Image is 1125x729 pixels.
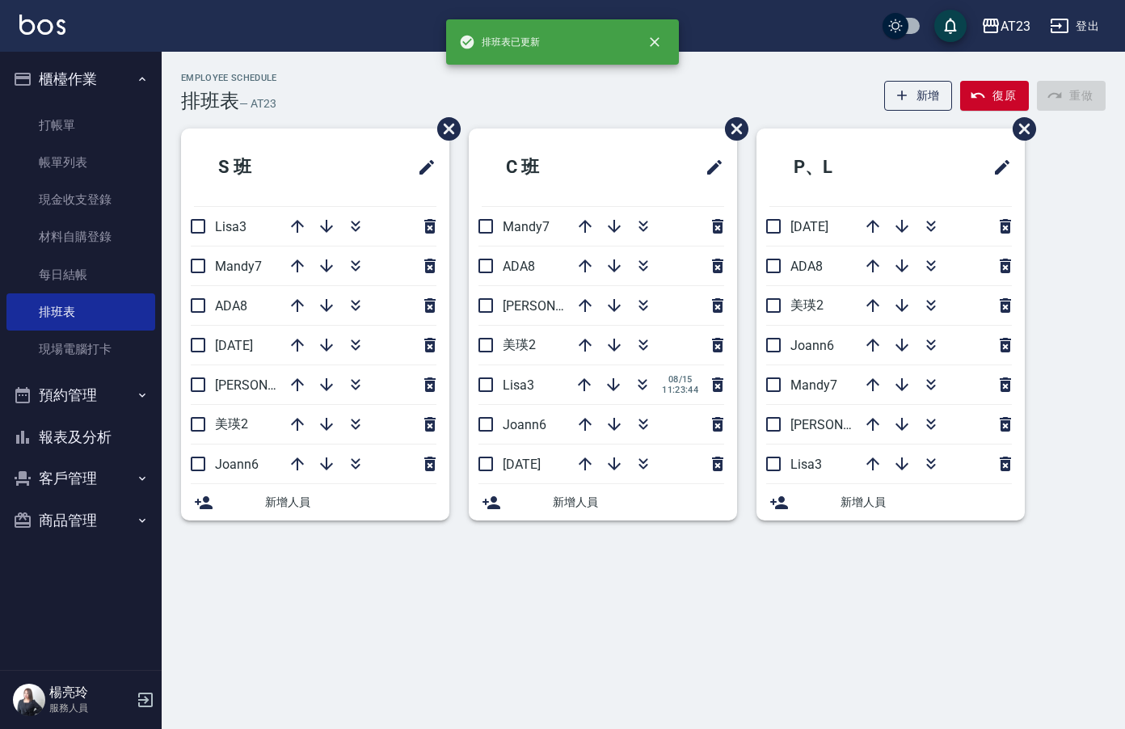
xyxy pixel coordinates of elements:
[1001,105,1039,153] span: 刪除班表
[6,107,155,144] a: 打帳單
[6,331,155,368] a: 現場電腦打卡
[239,95,276,112] h6: — AT23
[503,259,535,274] span: ADA8
[503,219,550,234] span: Mandy7
[662,374,698,385] span: 08/15
[6,181,155,218] a: 現金收支登錄
[503,337,536,352] span: 美瑛2
[469,484,737,520] div: 新增人員
[790,457,822,472] span: Lisa3
[215,298,247,314] span: ADA8
[934,10,967,42] button: save
[459,34,540,50] span: 排班表已更新
[265,494,436,511] span: 新增人員
[181,484,449,520] div: 新增人員
[1043,11,1106,41] button: 登出
[215,457,259,472] span: Joann6
[790,377,837,393] span: Mandy7
[790,259,823,274] span: ADA8
[713,105,751,153] span: 刪除班表
[975,10,1037,43] button: AT23
[482,138,629,196] h2: C 班
[13,684,45,716] img: Person
[769,138,920,196] h2: P、L
[503,377,534,393] span: Lisa3
[790,297,824,313] span: 美瑛2
[637,24,672,60] button: close
[215,416,248,432] span: 美瑛2
[884,81,953,111] button: 新增
[425,105,463,153] span: 刪除班表
[407,148,436,187] span: 修改班表的標題
[695,148,724,187] span: 修改班表的標題
[960,81,1029,111] button: 復原
[503,457,541,472] span: [DATE]
[790,417,902,432] span: [PERSON_NAME]19
[841,494,1012,511] span: 新增人員
[790,338,834,353] span: Joann6
[983,148,1012,187] span: 修改班表的標題
[503,298,614,314] span: [PERSON_NAME]19
[215,377,327,393] span: [PERSON_NAME]19
[6,457,155,499] button: 客戶管理
[1001,16,1030,36] div: AT23
[662,385,698,395] span: 11:23:44
[194,138,341,196] h2: S 班
[553,494,724,511] span: 新增人員
[6,256,155,293] a: 每日結帳
[756,484,1025,520] div: 新增人員
[215,219,246,234] span: Lisa3
[6,58,155,100] button: 櫃檯作業
[6,218,155,255] a: 材料自購登錄
[503,417,546,432] span: Joann6
[6,144,155,181] a: 帳單列表
[215,259,262,274] span: Mandy7
[6,499,155,541] button: 商品管理
[49,685,132,701] h5: 楊亮玲
[6,416,155,458] button: 報表及分析
[790,219,828,234] span: [DATE]
[49,701,132,715] p: 服務人員
[181,73,277,83] h2: Employee Schedule
[215,338,253,353] span: [DATE]
[19,15,65,35] img: Logo
[6,374,155,416] button: 預約管理
[181,90,239,112] h3: 排班表
[6,293,155,331] a: 排班表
